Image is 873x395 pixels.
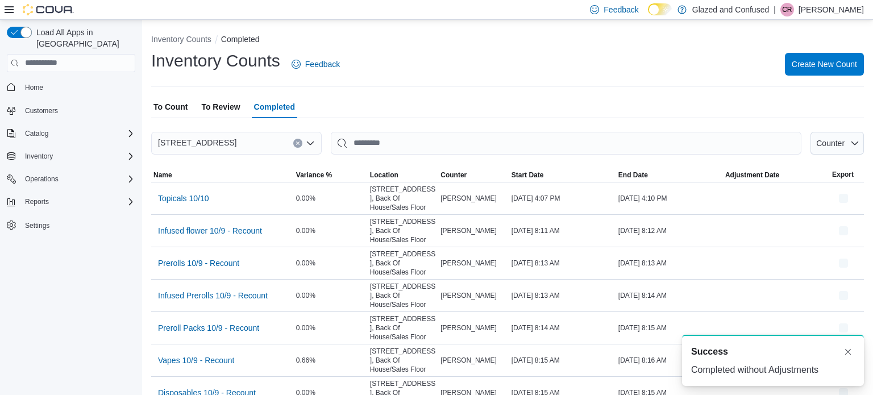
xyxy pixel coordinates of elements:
[20,127,135,140] span: Catalog
[2,79,140,95] button: Home
[512,171,544,180] span: Start Date
[509,256,616,270] div: [DATE] 8:13 AM
[691,345,855,359] div: Notification
[158,193,209,204] span: Topicals 10/10
[368,215,438,247] div: [STREET_ADDRESS], Back Of House/Sales Floor
[440,226,497,235] span: [PERSON_NAME]
[158,290,268,301] span: Infused Prerolls 10/9 - Recount
[20,104,63,118] a: Customers
[23,4,74,15] img: Cova
[368,280,438,311] div: [STREET_ADDRESS], Back Of House/Sales Floor
[618,171,648,180] span: End Date
[368,168,438,182] button: Location
[32,27,135,49] span: Load All Apps in [GEOGRAPHIC_DATA]
[785,53,864,76] button: Create New Count
[509,289,616,302] div: [DATE] 8:13 AM
[616,168,723,182] button: End Date
[294,256,368,270] div: 0.00%
[25,83,43,92] span: Home
[509,192,616,205] div: [DATE] 4:07 PM
[648,15,648,16] span: Dark Mode
[509,321,616,335] div: [DATE] 8:14 AM
[2,126,140,142] button: Catalog
[20,195,53,209] button: Reports
[509,354,616,367] div: [DATE] 8:15 AM
[368,344,438,376] div: [STREET_ADDRESS], Back Of House/Sales Floor
[153,171,172,180] span: Name
[691,345,728,359] span: Success
[616,289,723,302] div: [DATE] 8:14 AM
[158,225,262,236] span: Infused flower 10/9 - Recount
[294,289,368,302] div: 0.00%
[841,345,855,359] button: Dismiss toast
[368,247,438,279] div: [STREET_ADDRESS], Back Of House/Sales Floor
[20,103,135,118] span: Customers
[509,224,616,238] div: [DATE] 8:11 AM
[25,152,53,161] span: Inventory
[368,182,438,214] div: [STREET_ADDRESS], Back Of House/Sales Floor
[509,168,616,182] button: Start Date
[440,171,467,180] span: Counter
[25,174,59,184] span: Operations
[151,168,294,182] button: Name
[158,322,259,334] span: Preroll Packs 10/9 - Recount
[158,355,234,366] span: Vapes 10/9 - Recount
[153,319,264,336] button: Preroll Packs 10/9 - Recount
[151,49,280,72] h1: Inventory Counts
[294,168,368,182] button: Variance %
[782,3,792,16] span: CR
[331,132,801,155] input: This is a search bar. After typing your query, hit enter to filter the results lower in the page.
[306,139,315,148] button: Open list of options
[294,321,368,335] div: 0.00%
[287,53,344,76] a: Feedback
[774,3,776,16] p: |
[691,363,855,377] div: Completed without Adjustments
[294,192,368,205] div: 0.00%
[604,4,638,15] span: Feedback
[440,194,497,203] span: [PERSON_NAME]
[370,171,398,180] span: Location
[153,222,267,239] button: Infused flower 10/9 - Recount
[692,3,769,16] p: Glazed and Confused
[792,59,857,70] span: Create New Count
[20,195,135,209] span: Reports
[723,168,830,182] button: Adjustment Date
[20,219,54,232] a: Settings
[816,139,845,148] span: Counter
[20,149,57,163] button: Inventory
[440,291,497,300] span: [PERSON_NAME]
[440,323,497,332] span: [PERSON_NAME]
[780,3,794,16] div: Cody Rosenthal
[2,102,140,119] button: Customers
[616,321,723,335] div: [DATE] 8:15 AM
[151,35,211,44] button: Inventory Counts
[153,287,272,304] button: Infused Prerolls 10/9 - Recount
[296,171,332,180] span: Variance %
[25,197,49,206] span: Reports
[293,139,302,148] button: Clear input
[20,81,48,94] a: Home
[153,190,214,207] button: Topicals 10/10
[294,224,368,238] div: 0.00%
[20,172,63,186] button: Operations
[648,3,672,15] input: Dark Mode
[20,172,135,186] span: Operations
[153,95,188,118] span: To Count
[832,170,854,179] span: Export
[2,148,140,164] button: Inventory
[616,224,723,238] div: [DATE] 8:12 AM
[201,95,240,118] span: To Review
[810,132,864,155] button: Counter
[725,171,779,180] span: Adjustment Date
[305,59,340,70] span: Feedback
[7,74,135,263] nav: Complex example
[440,356,497,365] span: [PERSON_NAME]
[616,192,723,205] div: [DATE] 4:10 PM
[254,95,295,118] span: Completed
[2,217,140,233] button: Settings
[20,80,135,94] span: Home
[20,218,135,232] span: Settings
[151,34,864,47] nav: An example of EuiBreadcrumbs
[616,354,723,367] div: [DATE] 8:16 AM
[158,136,236,149] span: [STREET_ADDRESS]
